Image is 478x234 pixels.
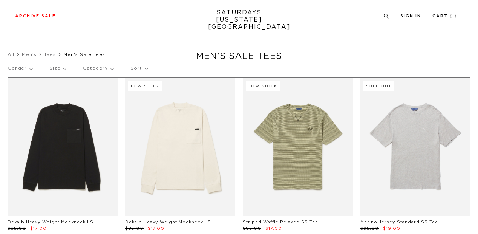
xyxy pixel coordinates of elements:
a: Archive Sale [15,14,56,18]
div: Low Stock [128,81,162,91]
div: Sold Out [363,81,394,91]
span: $17.00 [148,226,164,231]
a: All [8,52,14,57]
span: Men's Sale Tees [63,52,105,57]
span: $95.00 [360,226,379,231]
a: Tees [44,52,56,57]
span: $17.00 [265,226,282,231]
span: $85.00 [8,226,26,231]
span: $85.00 [243,226,261,231]
a: Cart (1) [432,14,457,18]
div: Low Stock [246,81,280,91]
p: Size [49,60,66,77]
span: $19.00 [383,226,400,231]
span: $17.00 [30,226,47,231]
a: SATURDAYS[US_STATE][GEOGRAPHIC_DATA] [208,9,270,31]
a: Dekalb Heavy Weight Mockneck LS [125,220,211,224]
a: Merino Jersey Standard SS Tee [360,220,438,224]
small: 1 [452,15,455,18]
a: Striped Waffle Relaxed SS Tee [243,220,318,224]
span: $85.00 [125,226,144,231]
p: Sort [130,60,147,77]
p: Gender [8,60,32,77]
a: Dekalb Heavy Weight Mockneck LS [8,220,93,224]
a: Men's [22,52,37,57]
a: Sign In [400,14,421,18]
p: Category [83,60,113,77]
